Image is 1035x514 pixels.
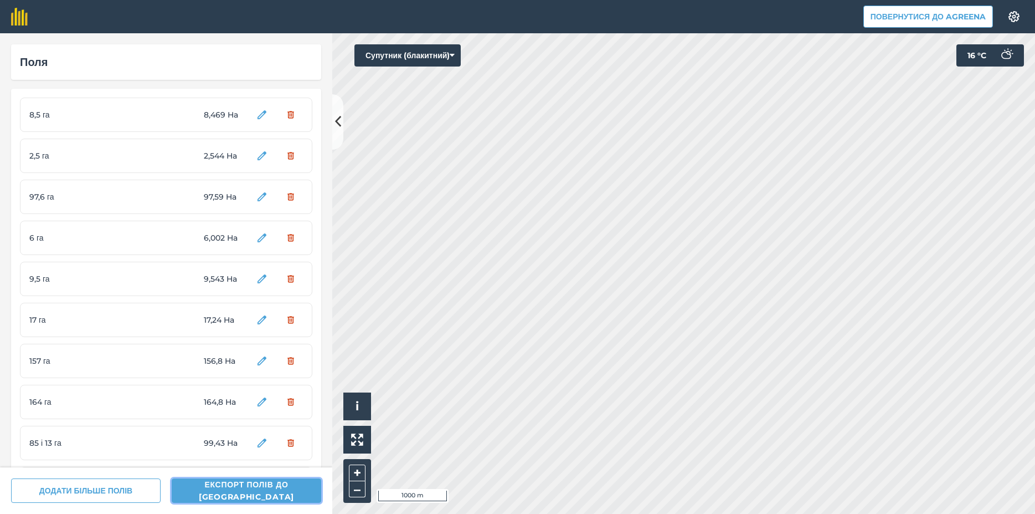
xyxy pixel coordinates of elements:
span: 2,5 га [29,150,112,162]
span: 99,43 Ha [204,437,245,449]
span: 157 га [29,355,112,367]
span: 16 ° C [967,44,986,67]
span: 97,6 га [29,191,112,203]
div: Поля [20,53,312,71]
button: ДОДАТИ БІЛЬШЕ ПОЛІВ [11,479,161,503]
span: 9,543 Ha [204,273,245,285]
button: Експорт полів до [GEOGRAPHIC_DATA] [172,479,321,503]
span: 2,544 Ha [204,150,245,162]
img: A cog icon [1007,11,1021,22]
span: 17 га [29,314,112,326]
button: – [349,481,365,497]
span: 8,469 Ha [204,109,245,121]
button: i [343,393,371,420]
span: 6,002 Ha [204,232,245,244]
span: 9,5 га [29,273,112,285]
img: Four arrows, one pointing top left, one top right, one bottom right and the last bottom left [351,434,363,446]
span: 97,59 Ha [204,191,245,203]
button: Повернутися до Agreena [863,6,993,28]
span: 17,24 Ha [204,314,245,326]
span: 164 га [29,396,112,408]
button: + [349,465,365,481]
span: 8,5 га [29,109,112,121]
img: svg+xml;base64,PD94bWwgdmVyc2lvbj0iMS4wIiBlbmNvZGluZz0idXRmLTgiPz4KPCEtLSBHZW5lcmF0b3I6IEFkb2JlIE... [995,44,1017,67]
button: Супутник (блакитний) [354,44,461,67]
span: 85 і 13 га [29,437,112,449]
span: 6 га [29,232,112,244]
span: 156,8 Ha [204,355,245,367]
img: fieldmargin Логотип [11,8,28,26]
button: 16 °C [956,44,1024,67]
span: 164,8 Ha [204,396,245,408]
span: i [356,399,359,413]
